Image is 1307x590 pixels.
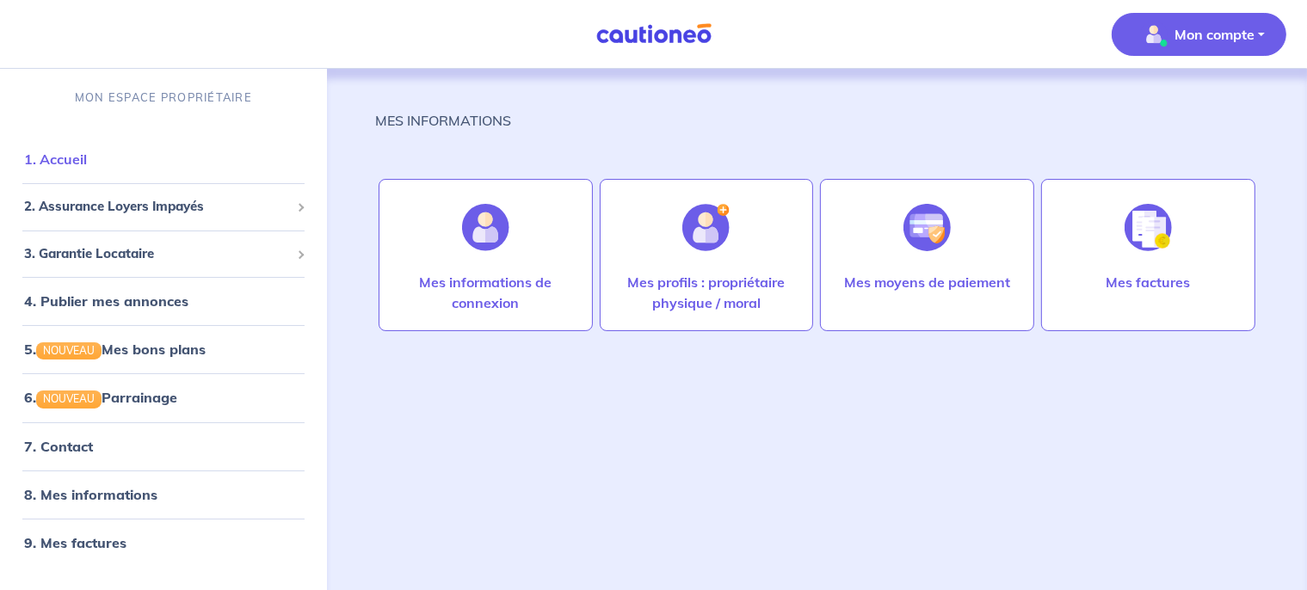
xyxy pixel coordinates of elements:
div: 5.NOUVEAUMes bons plans [7,332,320,366]
a: 5.NOUVEAUMes bons plans [24,341,206,358]
p: Mes moyens de paiement [844,272,1010,292]
img: Cautioneo [589,23,718,45]
img: illu_account_valid_menu.svg [1140,21,1168,48]
div: 1. Accueil [7,142,320,176]
p: Mes profils : propriétaire physique / moral [618,272,796,313]
a: 6.NOUVEAUParrainage [24,389,177,406]
p: Mes factures [1107,272,1191,292]
img: illu_account_add.svg [682,204,730,251]
div: 2. Assurance Loyers Impayés [7,190,320,224]
span: 2. Assurance Loyers Impayés [24,197,290,217]
div: 9. Mes factures [7,525,320,560]
p: MES INFORMATIONS [375,110,511,131]
img: illu_credit_card_no_anim.svg [903,204,951,251]
a: 8. Mes informations [24,486,157,503]
a: 1. Accueil [24,151,87,168]
p: Mes informations de connexion [397,272,575,313]
div: 3. Garantie Locataire [7,237,320,271]
a: 4. Publier mes annonces [24,292,188,310]
div: 4. Publier mes annonces [7,284,320,318]
a: 9. Mes factures [24,534,126,551]
div: 7. Contact [7,429,320,464]
button: illu_account_valid_menu.svgMon compte [1112,13,1286,56]
img: illu_account.svg [462,204,509,251]
span: 3. Garantie Locataire [24,244,290,264]
p: Mon compte [1174,24,1255,45]
div: 6.NOUVEAUParrainage [7,380,320,415]
p: MON ESPACE PROPRIÉTAIRE [75,89,252,106]
div: 8. Mes informations [7,477,320,512]
img: illu_invoice.svg [1125,204,1172,251]
a: 7. Contact [24,438,93,455]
